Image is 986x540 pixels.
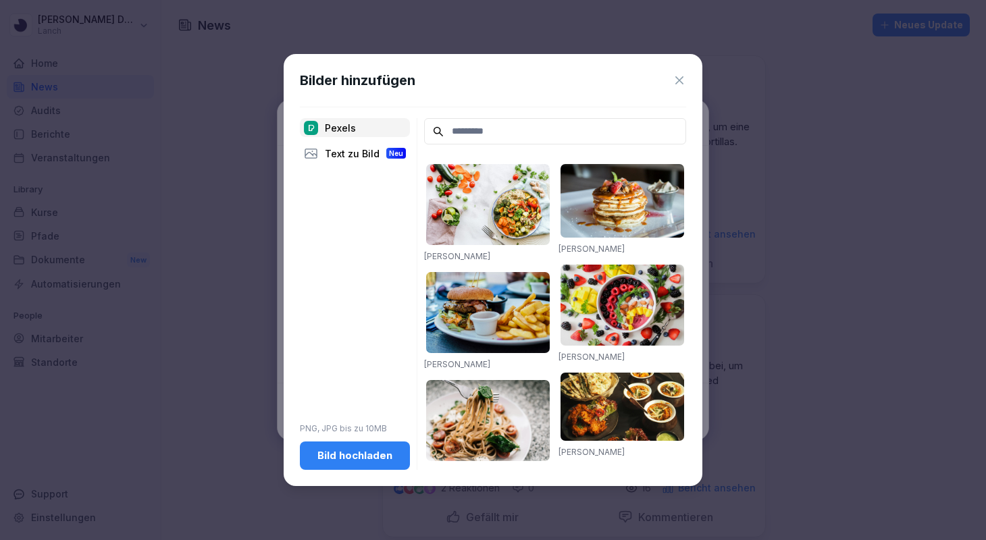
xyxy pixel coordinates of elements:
a: [PERSON_NAME] [559,244,625,254]
div: Neu [386,148,406,159]
a: [PERSON_NAME] [424,359,490,369]
img: pexels-photo-1640777.jpeg [426,164,550,245]
div: Bild hochladen [311,448,399,463]
img: pexels-photo-1279330.jpeg [426,380,550,461]
div: Text zu Bild [300,144,410,163]
img: pexels-photo-1099680.jpeg [561,265,684,346]
a: [PERSON_NAME] [559,447,625,457]
p: PNG, JPG bis zu 10MB [300,423,410,435]
a: [PERSON_NAME] [424,251,490,261]
div: Pexels [300,118,410,137]
a: [PERSON_NAME] from [GEOGRAPHIC_DATA] [424,467,511,493]
button: Bild hochladen [300,441,410,470]
h1: Bilder hinzufügen [300,70,415,90]
img: pexels-photo-376464.jpeg [561,164,684,238]
img: pexels-photo-70497.jpeg [426,272,550,353]
img: pexels.png [304,121,318,135]
img: pexels-photo-958545.jpeg [561,373,684,440]
a: [PERSON_NAME] [559,352,625,362]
